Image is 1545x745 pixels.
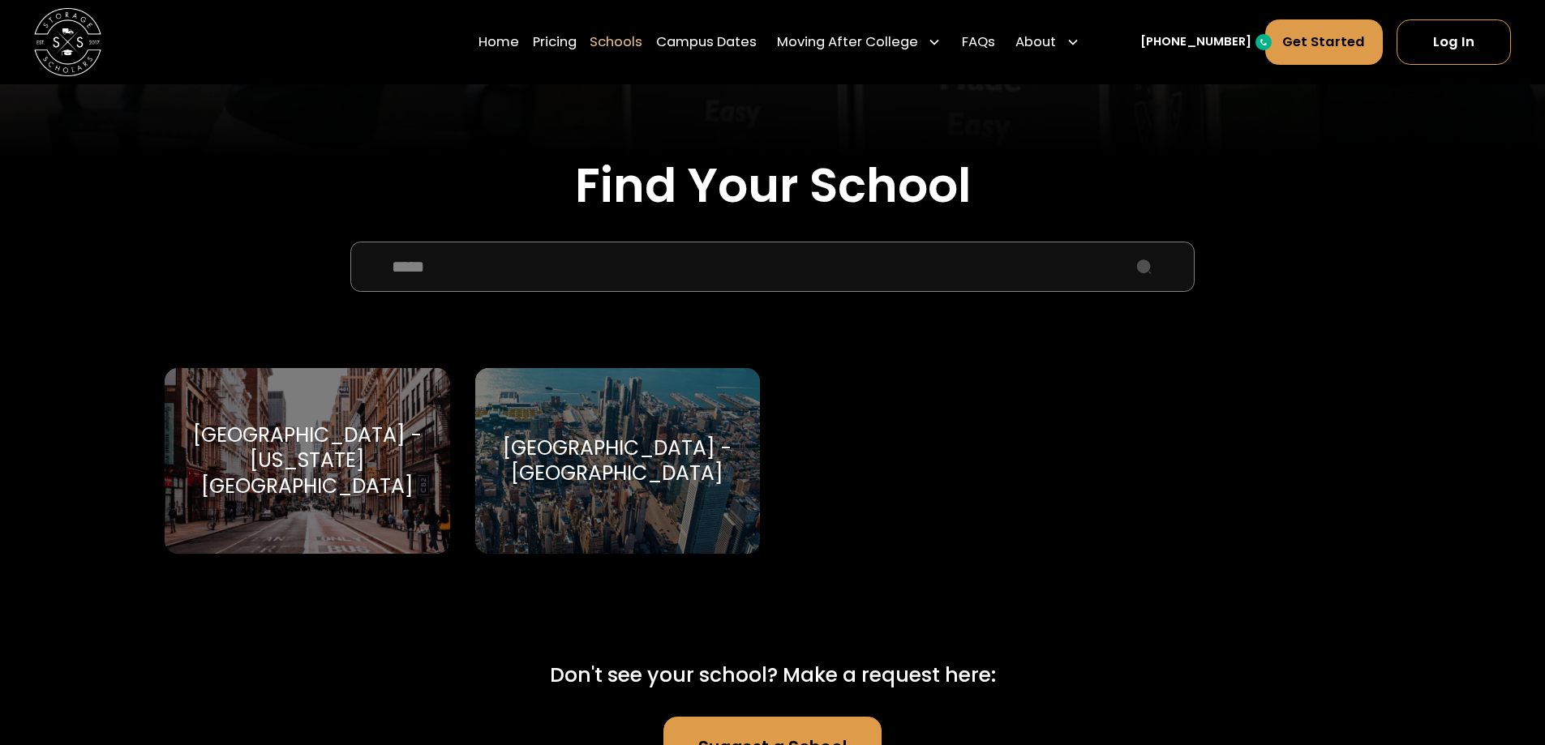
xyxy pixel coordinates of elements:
[479,19,519,66] a: Home
[165,368,449,554] a: Go to selected school
[770,19,949,66] div: Moving After College
[165,242,1380,593] form: School Select Form
[185,422,429,499] div: [GEOGRAPHIC_DATA] - [US_STATE][GEOGRAPHIC_DATA]
[777,32,918,53] div: Moving After College
[1140,33,1251,51] a: [PHONE_NUMBER]
[1009,19,1087,66] div: About
[34,8,101,75] img: Storage Scholars main logo
[475,368,760,554] a: Go to selected school
[962,19,995,66] a: FAQs
[1015,32,1056,53] div: About
[1397,19,1511,65] a: Log In
[590,19,642,66] a: Schools
[34,8,101,75] a: home
[550,660,996,690] div: Don't see your school? Make a request here:
[1265,19,1384,65] a: Get Started
[656,19,757,66] a: Campus Dates
[496,435,740,486] div: [GEOGRAPHIC_DATA] - [GEOGRAPHIC_DATA]
[165,157,1380,214] h2: Find Your School
[533,19,577,66] a: Pricing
